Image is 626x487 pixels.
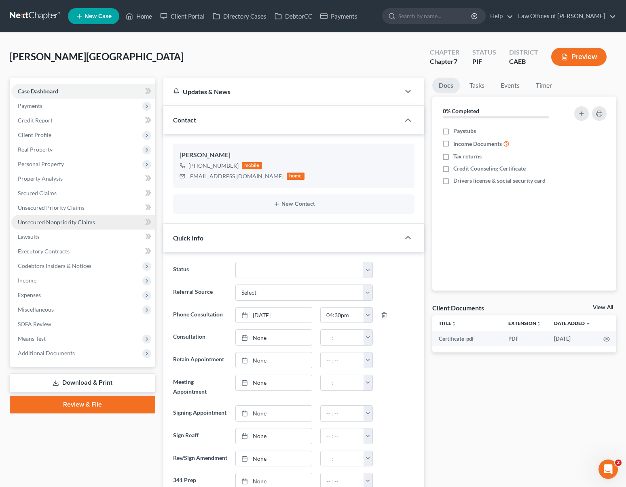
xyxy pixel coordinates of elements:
[180,150,408,160] div: [PERSON_NAME]
[10,373,155,392] a: Download & Print
[321,406,364,421] input: -- : --
[18,277,36,284] span: Income
[453,164,526,173] span: Credit Counseling Certificate
[18,146,53,153] span: Real Property
[122,9,156,23] a: Home
[472,57,496,66] div: PIF
[173,87,390,96] div: Updates & News
[514,9,616,23] a: Law Offices of [PERSON_NAME]
[615,460,622,466] span: 2
[209,9,271,23] a: Directory Cases
[236,330,312,345] a: None
[169,405,231,422] label: Signing Appointment
[18,219,95,226] span: Unsecured Nonpriority Claims
[586,321,590,326] i: expand_more
[432,78,460,93] a: Docs
[18,88,58,95] span: Case Dashboard
[18,350,75,356] span: Additional Documents
[11,317,155,331] a: SOFA Review
[18,204,85,211] span: Unsecured Priority Claims
[443,108,479,114] strong: 0% Completed
[486,9,513,23] a: Help
[599,460,618,479] iframe: Intercom live chat
[11,186,155,200] a: Secured Claims
[321,308,364,323] input: -- : --
[11,171,155,186] a: Property Analysis
[18,175,63,182] span: Property Analysis
[236,428,312,444] a: None
[11,84,155,99] a: Case Dashboard
[11,215,155,230] a: Unsecured Nonpriority Claims
[169,451,231,467] label: Rev/Sign Amendment
[18,233,40,240] span: Lawsuits
[554,320,590,326] a: Date Added expand_more
[271,9,316,23] a: DebtorCC
[398,8,472,23] input: Search by name...
[321,330,364,345] input: -- : --
[453,152,482,160] span: Tax returns
[439,320,456,326] a: Titleunfold_more
[463,78,491,93] a: Tasks
[18,306,54,313] span: Miscellaneous
[316,9,362,23] a: Payments
[11,244,155,259] a: Executory Contracts
[321,451,364,466] input: -- : --
[453,177,546,185] span: Drivers license & social security card
[509,57,538,66] div: CAEB
[236,451,312,466] a: None
[432,304,484,312] div: Client Documents
[156,9,209,23] a: Client Portal
[18,190,57,196] span: Secured Claims
[494,78,526,93] a: Events
[18,291,41,298] span: Expenses
[321,375,364,390] input: -- : --
[236,352,312,368] a: None
[188,172,283,180] div: [EMAIL_ADDRESS][DOMAIN_NAME]
[287,173,305,180] div: home
[321,352,364,368] input: -- : --
[430,48,459,57] div: Chapter
[169,307,231,323] label: Phone Consultation
[548,331,597,346] td: [DATE]
[18,117,53,124] span: Credit Report
[18,102,42,109] span: Payments
[453,127,476,135] span: Paystubs
[236,375,312,390] a: None
[451,321,456,326] i: unfold_more
[502,331,548,346] td: PDF
[169,285,231,301] label: Referral Source
[169,428,231,444] label: Sign Reaff
[321,428,364,444] input: -- : --
[11,230,155,244] a: Lawsuits
[18,335,46,342] span: Means Test
[430,57,459,66] div: Chapter
[18,160,64,167] span: Personal Property
[188,162,239,170] div: [PHONE_NUMBER]
[169,352,231,368] label: Retain Appointment
[169,329,231,346] label: Consultation
[432,331,502,346] td: Certificate-pdf
[10,51,184,62] span: [PERSON_NAME][GEOGRAPHIC_DATA]
[18,248,70,255] span: Executory Contracts
[536,321,541,326] i: unfold_more
[173,234,203,242] span: Quick Info
[169,262,231,278] label: Status
[173,116,196,124] span: Contact
[169,375,231,399] label: Meeting Appointment
[18,262,91,269] span: Codebtors Insiders & Notices
[551,48,607,66] button: Preview
[509,48,538,57] div: District
[593,305,613,310] a: View All
[11,113,155,128] a: Credit Report
[529,78,558,93] a: Timer
[236,406,312,421] a: None
[453,140,502,148] span: Income Documents
[18,320,51,327] span: SOFA Review
[10,396,155,413] a: Review & File
[454,57,457,65] span: 7
[85,13,112,19] span: New Case
[508,320,541,326] a: Extensionunfold_more
[18,131,51,138] span: Client Profile
[236,308,312,323] a: [DATE]
[180,201,408,207] button: New Contact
